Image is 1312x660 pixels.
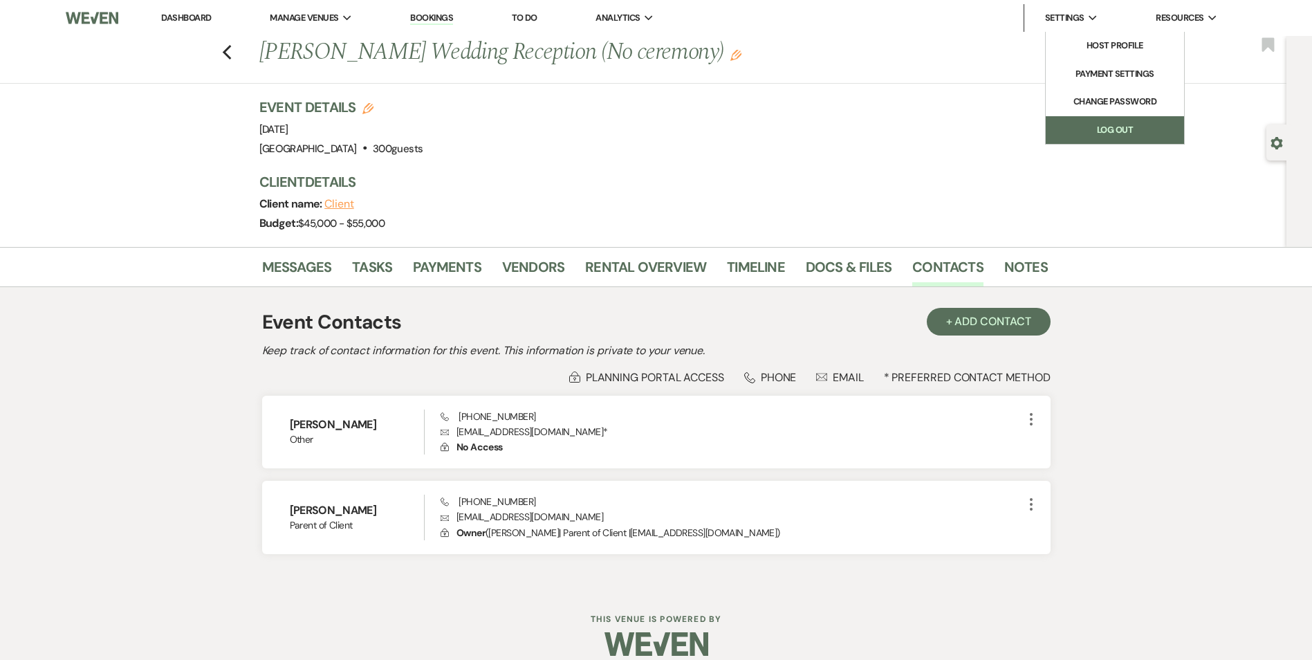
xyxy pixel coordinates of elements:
[1046,88,1184,116] a: Change Password
[66,3,118,33] img: Weven Logo
[259,216,299,230] span: Budget:
[324,199,354,210] button: Client
[1271,136,1283,149] button: Open lead details
[290,432,425,447] span: Other
[259,122,288,136] span: [DATE]
[441,525,1022,540] p: ( [PERSON_NAME] | Parent of Client | [EMAIL_ADDRESS][DOMAIN_NAME] )
[1046,60,1184,88] a: Payment Settings
[262,256,332,286] a: Messages
[569,370,724,385] div: Planning Portal Access
[441,424,1022,439] p: [EMAIL_ADDRESS][DOMAIN_NAME] *
[927,308,1051,336] button: + Add Contact
[1053,67,1177,81] li: Payment Settings
[1053,39,1177,53] li: Host Profile
[595,11,640,25] span: Analytics
[259,98,423,117] h3: Event Details
[806,256,891,286] a: Docs & Files
[290,518,425,533] span: Parent of Client
[270,11,338,25] span: Manage Venues
[1046,116,1184,144] a: Log Out
[727,256,785,286] a: Timeline
[1045,11,1084,25] span: Settings
[259,196,325,211] span: Client name:
[912,256,983,286] a: Contacts
[585,256,706,286] a: Rental Overview
[1156,11,1203,25] span: Resources
[290,417,425,432] h6: [PERSON_NAME]
[441,410,535,423] span: [PHONE_NUMBER]
[259,36,879,69] h1: [PERSON_NAME] Wedding Reception (No ceremony)
[816,370,864,385] div: Email
[730,48,741,61] button: Edit
[262,308,402,337] h1: Event Contacts
[259,142,357,156] span: [GEOGRAPHIC_DATA]
[1046,32,1184,59] a: Host Profile
[298,217,385,230] span: $45,000 - $55,000
[373,142,423,156] span: 300 guests
[441,509,1022,524] p: [EMAIL_ADDRESS][DOMAIN_NAME]
[352,256,392,286] a: Tasks
[290,503,425,518] h6: [PERSON_NAME]
[441,495,535,508] span: [PHONE_NUMBER]
[502,256,564,286] a: Vendors
[456,526,486,539] span: Owner
[512,12,537,24] a: To Do
[413,256,481,286] a: Payments
[1053,95,1177,109] li: Change Password
[262,342,1051,359] h2: Keep track of contact information for this event. This information is private to your venue.
[744,370,797,385] div: Phone
[410,12,453,25] a: Bookings
[262,370,1051,385] div: * Preferred Contact Method
[259,172,1034,192] h3: Client Details
[161,12,211,24] a: Dashboard
[456,441,503,453] span: No Access
[1004,256,1048,286] a: Notes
